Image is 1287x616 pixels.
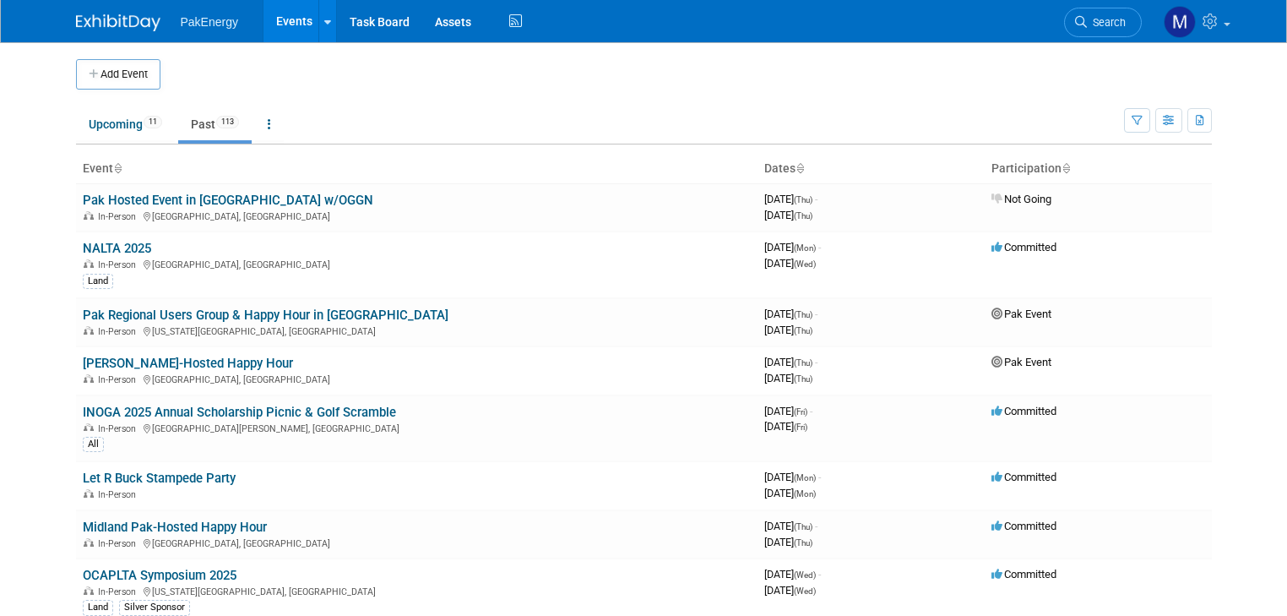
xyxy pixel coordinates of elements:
[1062,161,1070,175] a: Sort by Participation Type
[991,356,1051,368] span: Pak Event
[764,584,816,597] span: [DATE]
[83,471,236,486] a: Let R Buck Stampede Party
[764,193,817,205] span: [DATE]
[991,405,1056,417] span: Committed
[98,423,141,434] span: In-Person
[98,489,141,500] span: In-Person
[84,326,94,335] img: In-Person Event
[796,161,804,175] a: Sort by Start Date
[1164,6,1196,38] img: Mary Walker
[815,520,817,532] span: -
[83,308,448,323] a: Pak Regional Users Group & Happy Hour in [GEOGRAPHIC_DATA]
[794,259,816,269] span: (Wed)
[113,161,122,175] a: Sort by Event Name
[991,308,1051,320] span: Pak Event
[794,407,807,417] span: (Fri)
[178,108,252,140] a: Past113
[991,241,1056,253] span: Committed
[794,422,807,432] span: (Fri)
[794,243,816,253] span: (Mon)
[84,423,94,432] img: In-Person Event
[181,15,238,29] span: PakEnergy
[1087,16,1126,29] span: Search
[991,568,1056,581] span: Committed
[764,324,812,336] span: [DATE]
[794,211,812,221] span: (Thu)
[83,241,151,256] a: NALTA 2025
[84,586,94,595] img: In-Person Event
[815,193,817,205] span: -
[83,536,751,549] div: [GEOGRAPHIC_DATA], [GEOGRAPHIC_DATA]
[815,356,817,368] span: -
[794,326,812,335] span: (Thu)
[98,259,141,270] span: In-Person
[794,473,816,482] span: (Mon)
[83,405,396,420] a: INOGA 2025 Annual Scholarship Picnic & Golf Scramble
[764,257,816,270] span: [DATE]
[764,568,821,581] span: [DATE]
[84,259,94,268] img: In-Person Event
[119,600,190,615] div: Silver Sponsor
[764,241,821,253] span: [DATE]
[818,568,821,581] span: -
[991,471,1056,483] span: Committed
[76,155,758,183] th: Event
[83,257,751,270] div: [GEOGRAPHIC_DATA], [GEOGRAPHIC_DATA]
[764,356,817,368] span: [DATE]
[76,14,160,31] img: ExhibitDay
[794,358,812,368] span: (Thu)
[794,586,816,596] span: (Wed)
[1064,8,1142,37] a: Search
[84,211,94,220] img: In-Person Event
[83,372,751,385] div: [GEOGRAPHIC_DATA], [GEOGRAPHIC_DATA]
[98,326,141,337] span: In-Person
[83,600,113,615] div: Land
[83,193,373,208] a: Pak Hosted Event in [GEOGRAPHIC_DATA] w/OGGN
[83,356,293,371] a: [PERSON_NAME]-Hosted Happy Hour
[83,437,104,452] div: All
[83,568,236,583] a: OCAPLTA Symposium 2025
[76,59,160,90] button: Add Event
[991,193,1051,205] span: Not Going
[83,584,751,597] div: [US_STATE][GEOGRAPHIC_DATA], [GEOGRAPHIC_DATA]
[818,241,821,253] span: -
[98,374,141,385] span: In-Person
[98,586,141,597] span: In-Person
[764,420,807,433] span: [DATE]
[84,538,94,547] img: In-Person Event
[83,274,113,289] div: Land
[83,324,751,337] div: [US_STATE][GEOGRAPHIC_DATA], [GEOGRAPHIC_DATA]
[764,209,812,221] span: [DATE]
[764,308,817,320] span: [DATE]
[764,372,812,384] span: [DATE]
[83,520,267,535] a: Midland Pak-Hosted Happy Hour
[794,522,812,532] span: (Thu)
[84,374,94,383] img: In-Person Event
[764,520,817,532] span: [DATE]
[794,570,816,580] span: (Wed)
[794,489,816,499] span: (Mon)
[764,487,816,499] span: [DATE]
[83,209,751,222] div: [GEOGRAPHIC_DATA], [GEOGRAPHIC_DATA]
[794,538,812,548] span: (Thu)
[144,116,162,128] span: 11
[810,405,812,417] span: -
[818,471,821,483] span: -
[76,108,175,140] a: Upcoming11
[985,155,1212,183] th: Participation
[83,421,751,434] div: [GEOGRAPHIC_DATA][PERSON_NAME], [GEOGRAPHIC_DATA]
[764,536,812,548] span: [DATE]
[794,195,812,204] span: (Thu)
[216,116,239,128] span: 113
[764,471,821,483] span: [DATE]
[84,489,94,498] img: In-Person Event
[98,538,141,549] span: In-Person
[98,211,141,222] span: In-Person
[794,310,812,319] span: (Thu)
[991,520,1056,532] span: Committed
[815,308,817,320] span: -
[758,155,985,183] th: Dates
[794,374,812,384] span: (Thu)
[764,405,812,417] span: [DATE]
